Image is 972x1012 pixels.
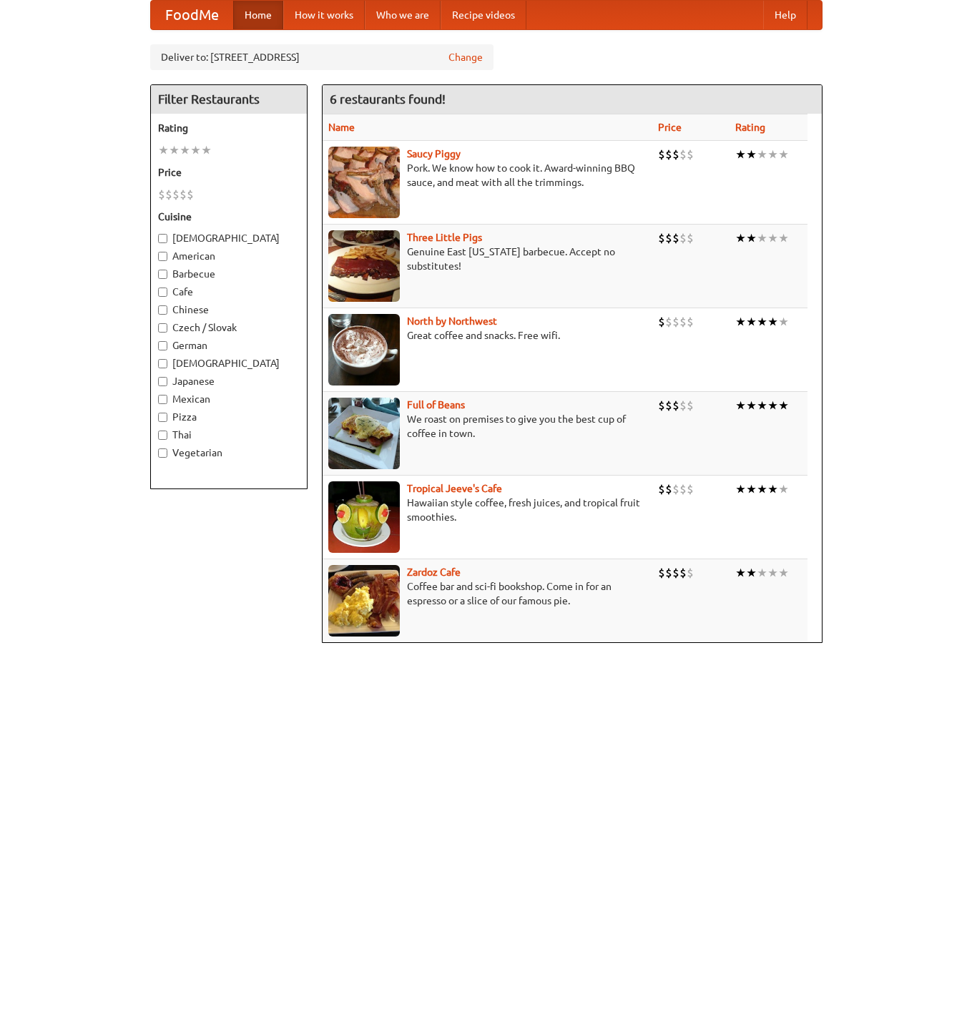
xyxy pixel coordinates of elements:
li: $ [679,230,687,246]
li: ★ [757,481,767,497]
li: ★ [767,398,778,413]
li: ★ [767,147,778,162]
input: American [158,252,167,261]
li: ★ [201,142,212,158]
img: beans.jpg [328,398,400,469]
li: ★ [778,565,789,581]
p: Pork. We know how to cook it. Award-winning BBQ sauce, and meat with all the trimmings. [328,161,647,190]
a: Who we are [365,1,441,29]
input: [DEMOGRAPHIC_DATA] [158,234,167,243]
li: $ [187,187,194,202]
h4: Filter Restaurants [151,85,307,114]
li: $ [665,398,672,413]
input: German [158,341,167,350]
a: Three Little Pigs [407,232,482,243]
h5: Rating [158,121,300,135]
label: [DEMOGRAPHIC_DATA] [158,231,300,245]
li: $ [665,230,672,246]
a: Price [658,122,682,133]
label: Japanese [158,374,300,388]
li: $ [180,187,187,202]
label: Pizza [158,410,300,424]
li: ★ [735,147,746,162]
input: Chinese [158,305,167,315]
img: zardoz.jpg [328,565,400,637]
a: Saucy Piggy [407,148,461,159]
label: [DEMOGRAPHIC_DATA] [158,356,300,370]
li: $ [658,230,665,246]
li: $ [658,314,665,330]
label: Czech / Slovak [158,320,300,335]
input: [DEMOGRAPHIC_DATA] [158,359,167,368]
li: ★ [746,314,757,330]
img: littlepigs.jpg [328,230,400,302]
li: ★ [180,142,190,158]
li: ★ [735,481,746,497]
a: How it works [283,1,365,29]
li: ★ [757,147,767,162]
label: Cafe [158,285,300,299]
li: ★ [735,230,746,246]
li: $ [679,565,687,581]
input: Barbecue [158,270,167,279]
a: Name [328,122,355,133]
li: ★ [746,481,757,497]
li: ★ [746,398,757,413]
p: Coffee bar and sci-fi bookshop. Come in for an espresso or a slice of our famous pie. [328,579,647,608]
li: ★ [778,314,789,330]
li: $ [672,230,679,246]
li: $ [172,187,180,202]
li: ★ [767,230,778,246]
li: ★ [767,314,778,330]
li: $ [658,481,665,497]
a: Help [763,1,807,29]
img: north.jpg [328,314,400,385]
li: $ [679,398,687,413]
li: $ [672,565,679,581]
li: $ [679,481,687,497]
label: American [158,249,300,263]
label: Vegetarian [158,446,300,460]
li: ★ [190,142,201,158]
label: Barbecue [158,267,300,281]
li: $ [158,187,165,202]
label: Thai [158,428,300,442]
li: ★ [757,565,767,581]
h5: Cuisine [158,210,300,224]
li: $ [672,147,679,162]
a: North by Northwest [407,315,497,327]
li: $ [672,314,679,330]
a: Full of Beans [407,399,465,411]
input: Czech / Slovak [158,323,167,333]
input: Thai [158,431,167,440]
li: $ [672,481,679,497]
img: saucy.jpg [328,147,400,218]
li: $ [687,565,694,581]
input: Japanese [158,377,167,386]
li: $ [658,398,665,413]
li: $ [679,147,687,162]
div: Deliver to: [STREET_ADDRESS] [150,44,494,70]
li: $ [687,481,694,497]
a: Zardoz Cafe [407,566,461,578]
h5: Price [158,165,300,180]
a: Change [448,50,483,64]
li: $ [165,187,172,202]
li: $ [658,147,665,162]
ng-pluralize: 6 restaurants found! [330,92,446,106]
p: Hawaiian style coffee, fresh juices, and tropical fruit smoothies. [328,496,647,524]
li: ★ [757,230,767,246]
li: $ [658,565,665,581]
li: $ [665,147,672,162]
li: ★ [735,398,746,413]
a: Tropical Jeeve's Cafe [407,483,502,494]
li: $ [672,398,679,413]
input: Pizza [158,413,167,422]
li: ★ [757,314,767,330]
li: ★ [746,230,757,246]
li: ★ [169,142,180,158]
a: FoodMe [151,1,233,29]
